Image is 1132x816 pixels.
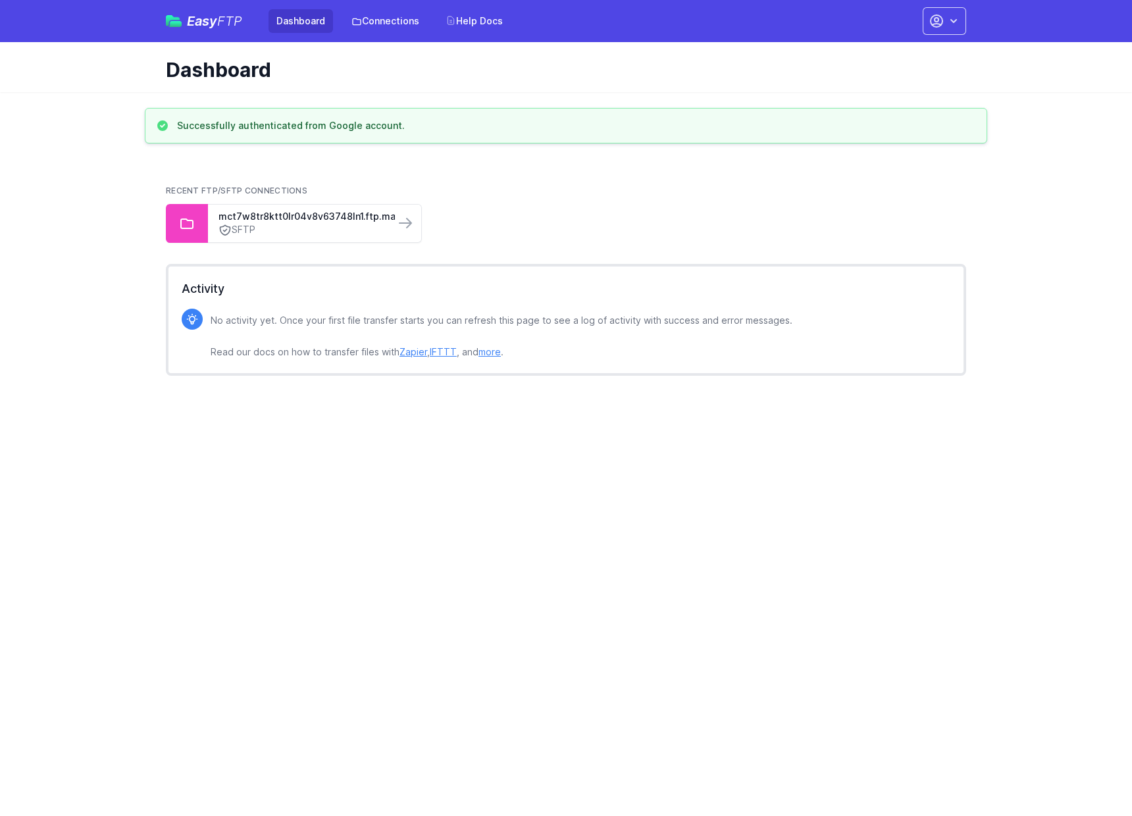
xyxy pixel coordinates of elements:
img: easyftp_logo.png [166,15,182,27]
h1: Dashboard [166,58,956,82]
a: Dashboard [269,9,333,33]
h2: Activity [182,280,950,298]
a: Zapier [399,346,427,357]
a: SFTP [219,223,384,237]
span: Easy [187,14,242,28]
a: more [478,346,501,357]
a: mct7w8tr8ktt0lr04v8v63748ln1.ftp.marketingcloud... [219,210,384,223]
span: FTP [217,13,242,29]
a: EasyFTP [166,14,242,28]
a: Help Docs [438,9,511,33]
h3: Successfully authenticated from Google account. [177,119,405,132]
a: Connections [344,9,427,33]
a: IFTTT [430,346,457,357]
h2: Recent FTP/SFTP Connections [166,186,966,196]
p: No activity yet. Once your first file transfer starts you can refresh this page to see a log of a... [211,313,792,360]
